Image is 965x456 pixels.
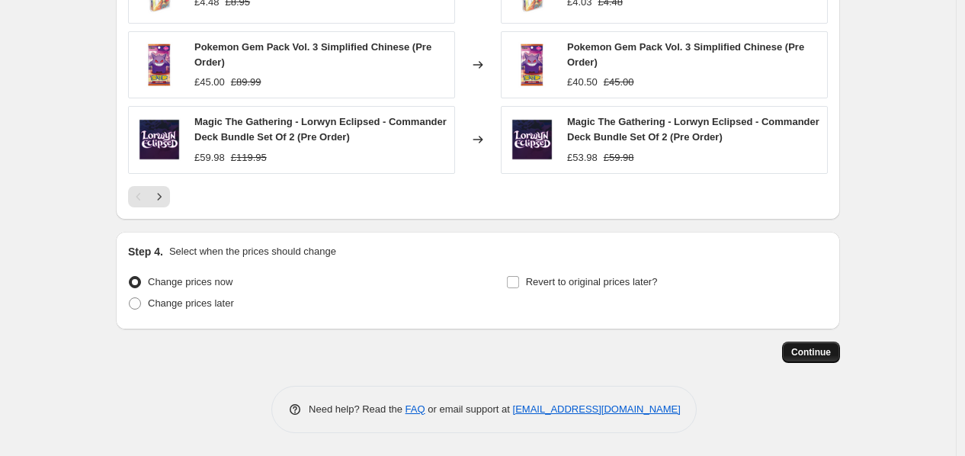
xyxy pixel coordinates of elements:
[231,75,261,90] strike: £89.99
[567,116,819,143] span: Magic The Gathering - Lorwyn Eclipsed - Commander Deck Bundle Set Of 2 (Pre Order)
[149,186,170,207] button: Next
[231,150,267,165] strike: £119.95
[567,150,598,165] div: £53.98
[194,150,225,165] div: £59.98
[169,244,336,259] p: Select when the prices should change
[194,75,225,90] div: £45.00
[406,403,425,415] a: FAQ
[425,403,513,415] span: or email support at
[194,116,447,143] span: Magic The Gathering - Lorwyn Eclipsed - Commander Deck Bundle Set Of 2 (Pre Order)
[513,403,681,415] a: [EMAIL_ADDRESS][DOMAIN_NAME]
[604,150,634,165] strike: £59.98
[509,42,555,88] img: 2025-09-02T095118.640_80x.png
[791,346,831,358] span: Continue
[509,117,555,162] img: 2025-08-27T115715.150_80x.png
[567,75,598,90] div: £40.50
[526,276,658,287] span: Revert to original prices later?
[194,41,431,68] span: Pokemon Gem Pack Vol. 3 Simplified Chinese (Pre Order)
[128,186,170,207] nav: Pagination
[148,297,234,309] span: Change prices later
[309,403,406,415] span: Need help? Read the
[148,276,232,287] span: Change prices now
[128,244,163,259] h2: Step 4.
[136,42,182,88] img: 2025-09-02T095118.640_80x.png
[136,117,182,162] img: 2025-08-27T115715.150_80x.png
[782,342,840,363] button: Continue
[567,41,804,68] span: Pokemon Gem Pack Vol. 3 Simplified Chinese (Pre Order)
[604,75,634,90] strike: £45.00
